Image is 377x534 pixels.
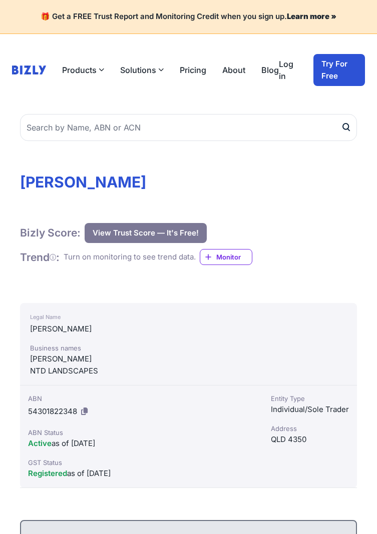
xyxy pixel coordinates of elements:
div: Address [271,423,349,433]
h1: Bizly Score: [20,226,81,239]
h4: 🎁 Get a FREE Trust Report and Monitoring Credit when you sign up. [12,12,365,21]
button: Products [62,64,104,76]
a: About [222,64,245,76]
div: Individual/Sole Trader [271,403,349,415]
a: Blog [261,64,279,76]
h1: [PERSON_NAME] [20,173,357,191]
span: Monitor [216,252,252,262]
a: Log in [279,58,297,82]
span: 54301822348 [28,406,77,416]
h1: Trend : [20,250,60,264]
div: [PERSON_NAME] [30,323,347,335]
div: Legal Name [30,311,347,323]
button: Solutions [120,64,164,76]
div: as of [DATE] [28,467,255,479]
div: QLD 4350 [271,433,349,445]
div: ABN Status [28,427,255,437]
button: View Trust Score — It's Free! [85,223,207,243]
a: Pricing [180,64,206,76]
div: Entity Type [271,393,349,403]
a: Try For Free [313,54,365,86]
span: Active [28,438,52,448]
div: GST Status [28,457,255,467]
div: as of [DATE] [28,437,255,449]
div: Turn on monitoring to see trend data. [64,251,196,263]
a: Learn more » [287,11,336,21]
div: [PERSON_NAME] [30,353,347,365]
span: Registered [28,468,67,478]
div: Business names [30,343,347,353]
div: ABN [28,393,255,403]
div: NTD LANDSCAPES [30,365,347,377]
a: Monitor [200,249,252,265]
input: Search by Name, ABN or ACN [20,114,357,141]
